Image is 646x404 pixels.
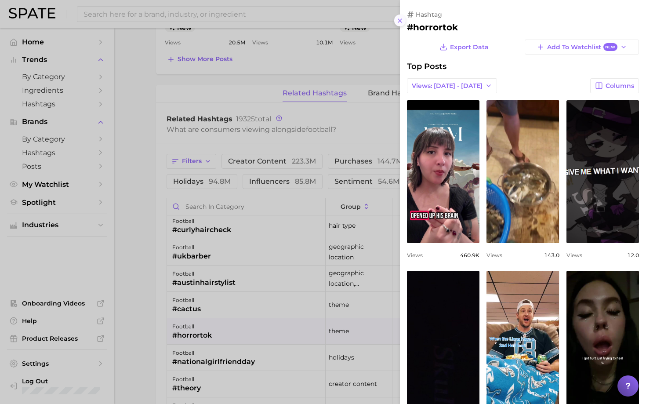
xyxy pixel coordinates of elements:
span: Columns [606,82,634,90]
span: New [603,43,617,51]
span: 143.0 [544,252,559,258]
button: Add to WatchlistNew [525,40,639,55]
span: 12.0 [627,252,639,258]
span: Add to Watchlist [547,43,617,51]
button: Columns [590,78,639,93]
button: Views: [DATE] - [DATE] [407,78,497,93]
button: Export Data [437,40,491,55]
span: Views [407,252,423,258]
span: Views: [DATE] - [DATE] [412,82,483,90]
span: Views [566,252,582,258]
h2: #horrortok [407,22,639,33]
span: Views [486,252,502,258]
span: 460.9k [460,252,479,258]
span: hashtag [416,11,442,18]
span: Export Data [450,44,489,51]
span: Top Posts [407,62,446,71]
